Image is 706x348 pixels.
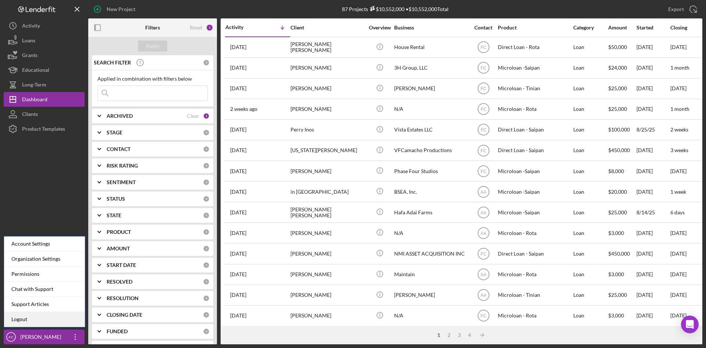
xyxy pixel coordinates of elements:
button: Apply [138,41,167,52]
text: FC [481,313,486,319]
div: Reset [190,25,202,31]
div: 0 [203,328,210,335]
div: in [GEOGRAPHIC_DATA] [290,182,364,201]
time: 2025-07-23 01:58 [230,292,246,298]
div: Started [637,25,670,31]
div: Loan [573,223,607,243]
a: Loans [4,33,85,48]
text: FC [481,127,486,133]
div: Loan [573,306,607,326]
time: 2025-09-17 09:58 [230,44,246,50]
button: Dashboard [4,92,85,107]
time: [DATE] [670,312,687,319]
time: [DATE] [670,250,687,257]
div: Microloan -Saipan [498,58,571,78]
div: Direct Loan - Saipan [498,244,571,263]
div: 0 [203,229,210,235]
div: [PERSON_NAME] [290,58,364,78]
button: FC[PERSON_NAME] [4,330,85,344]
div: [DATE] [637,38,670,57]
div: 4 [464,332,475,338]
div: 3H Group, LLC [394,58,468,78]
div: [DATE] [637,306,670,326]
div: Product [498,25,571,31]
span: $450,000 [608,147,630,153]
time: 2025-08-14 05:40 [230,210,246,215]
span: $450,000 [608,250,630,257]
div: Loan [573,58,607,78]
text: FC [481,169,486,174]
a: Logout [4,312,85,327]
text: FC [481,86,486,91]
div: Grants [22,48,38,64]
div: Microloan - Rota [498,99,571,119]
div: Microloan -Saipan [498,203,571,222]
div: 1 [206,24,213,31]
div: 1 [203,113,210,119]
time: 2025-08-22 02:35 [230,168,246,174]
div: Loan [573,182,607,201]
div: [PERSON_NAME] [290,161,364,181]
div: Product Templates [22,122,65,138]
div: 87 Projects • $10,552,000 Total [342,6,449,12]
span: $25,000 [608,85,627,91]
div: Export [668,2,684,17]
div: N/A [394,306,468,326]
div: [DATE] [637,285,670,305]
span: $100,000 [608,126,630,133]
div: Clear [187,113,199,119]
time: 2025-09-09 02:44 [230,106,257,112]
text: FC [481,148,486,153]
div: Apply [146,41,160,52]
b: PRODUCT [107,229,131,235]
b: CONTACT [107,146,131,152]
time: 2025-08-18 10:03 [230,189,246,195]
div: 2 [444,332,454,338]
text: FC [481,107,486,112]
div: Loan [573,120,607,140]
div: Microloan - Tinian [498,79,571,98]
text: FC [481,45,486,50]
button: New Project [88,2,143,17]
div: Microloan - Rota [498,265,571,284]
div: [PERSON_NAME] [394,285,468,305]
text: AA [480,189,486,194]
div: [DATE] [637,182,670,201]
div: 0 [203,146,210,152]
time: [DATE] [670,168,687,174]
b: SEARCH FILTER [94,60,131,66]
div: Permissions [4,267,85,282]
div: Loan [573,38,607,57]
div: 1 [434,332,444,338]
div: Loan [573,203,607,222]
a: Support Articles [4,297,85,312]
div: 0 [203,278,210,285]
div: Category [573,25,607,31]
div: Loan [573,99,607,119]
div: [DATE] [637,58,670,78]
div: Account Settings [4,236,85,252]
div: Loan [573,79,607,98]
time: [DATE] [670,230,687,236]
button: Grants [4,48,85,63]
div: 0 [203,162,210,169]
span: $24,000 [608,64,627,71]
div: Microloan -Saipan [498,182,571,201]
div: [PERSON_NAME] [PERSON_NAME] [290,203,364,222]
div: Microloan - Tinian [498,285,571,305]
div: [PERSON_NAME] [290,244,364,263]
button: Export [661,2,702,17]
div: [PERSON_NAME] [290,265,364,284]
button: Activity [4,18,85,33]
span: $3,000 [608,230,624,236]
a: Educational [4,63,85,77]
div: Overview [366,25,393,31]
time: 2025-07-31 05:31 [230,251,246,257]
div: Open Intercom Messenger [681,316,699,333]
b: RESOLVED [107,279,132,285]
b: Filters [145,25,160,31]
time: [DATE] [670,85,687,91]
